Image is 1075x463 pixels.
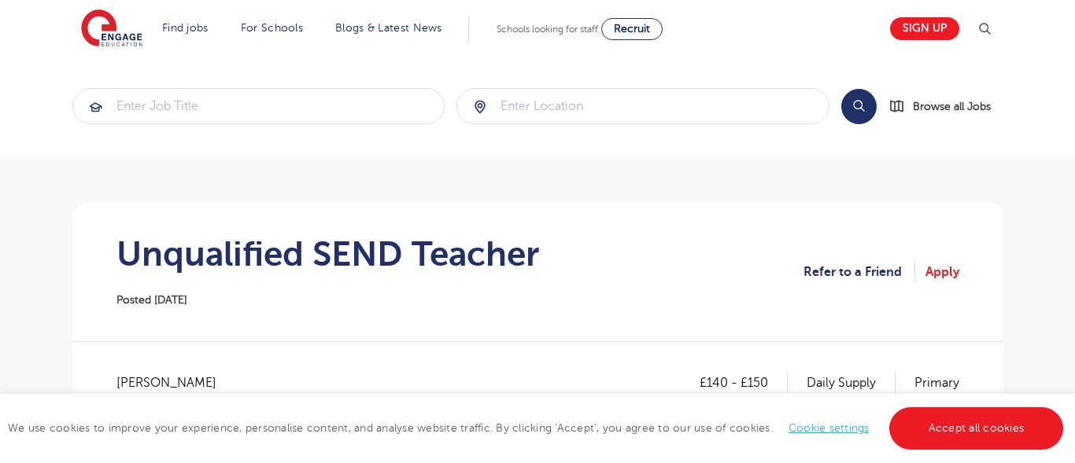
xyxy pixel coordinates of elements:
a: Find jobs [162,22,209,34]
div: Submit [72,88,445,124]
span: Schools looking for staff [497,24,598,35]
div: Submit [456,88,829,124]
a: Sign up [890,17,959,40]
span: We use cookies to improve your experience, personalise content, and analyse website traffic. By c... [8,422,1067,434]
a: For Schools [241,22,303,34]
a: Blogs & Latest News [335,22,442,34]
span: Recruit [614,23,650,35]
span: Posted [DATE] [116,294,187,306]
h1: Unqualified SEND Teacher [116,234,539,274]
p: Daily Supply [807,373,896,393]
img: Engage Education [81,9,142,49]
a: Refer to a Friend [803,262,915,282]
a: Cookie settings [789,422,870,434]
a: Browse all Jobs [889,97,1003,116]
a: Accept all cookies [889,407,1064,450]
input: Submit [457,89,829,123]
button: Search [841,89,877,124]
p: Primary [914,373,959,393]
a: Recruit [601,18,663,40]
p: £140 - £150 [700,373,788,393]
input: Submit [73,89,445,123]
a: Apply [925,262,959,282]
span: [PERSON_NAME] [116,373,232,393]
span: Browse all Jobs [913,97,991,116]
